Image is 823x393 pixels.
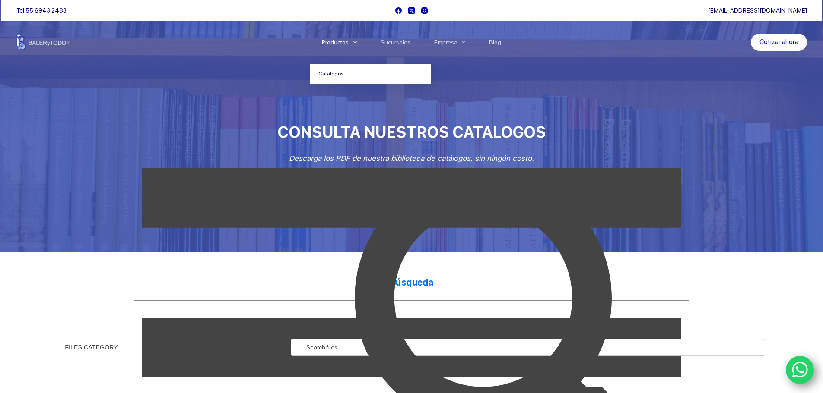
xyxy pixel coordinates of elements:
nav: Menu Principal [310,21,513,64]
a: [EMAIL_ADDRESS][DOMAIN_NAME] [708,7,807,14]
img: Balerytodo [16,34,70,50]
a: Instagram [421,7,428,14]
span: Tel. [16,7,67,14]
a: 55 6943 2483 [25,7,67,14]
div: FILES CATEGORY [65,344,118,350]
input: Search files... [291,339,766,356]
a: Catalogos [310,64,431,84]
a: X (Twitter) [408,7,415,14]
a: Cotizar ahora [751,34,807,51]
a: Facebook [395,7,402,14]
a: WhatsApp [786,356,814,384]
